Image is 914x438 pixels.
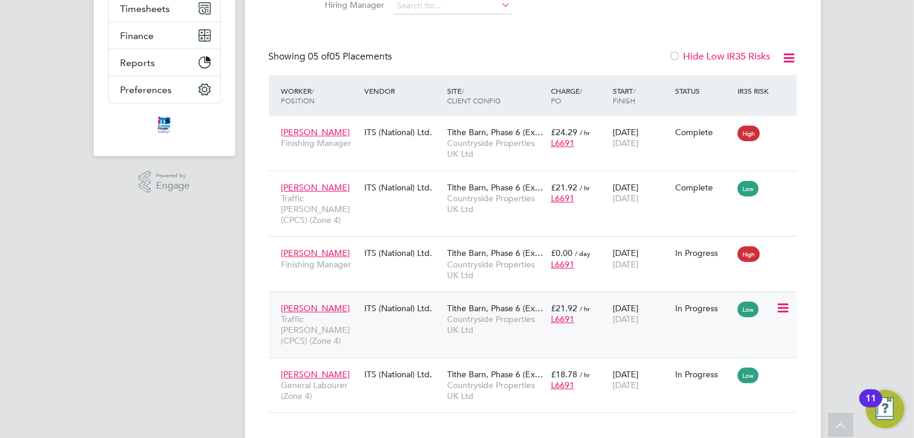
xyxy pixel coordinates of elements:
span: L6691 [551,259,574,270]
span: Countryside Properties UK Ltd [447,138,545,159]
span: Countryside Properties UK Ltd [447,259,545,281]
span: L6691 [551,138,574,148]
a: Go to home page [108,115,221,135]
div: ITS (National) Ltd. [361,121,444,144]
a: [PERSON_NAME]Finishing ManagerITS (National) Ltd.Tithe Barn, Phase 6 (Ex…Countryside Properties U... [278,241,797,251]
span: 05 of [308,50,330,62]
a: [PERSON_NAME]General Labourer (Zone 4)ITS (National) Ltd.Tithe Barn, Phase 6 (Ex…Countryside Prop... [278,362,797,373]
span: [DATE] [613,138,639,148]
span: L6691 [551,193,574,204]
div: 11 [865,398,876,414]
button: Open Resource Center, 11 new notifications [866,390,904,428]
span: / PO [551,86,582,105]
div: ITS (National) Ltd. [361,363,444,386]
div: Status [672,80,735,102]
span: Traffic [PERSON_NAME] (CPCS) (Zone 4) [281,193,358,226]
div: Site [444,80,548,111]
a: [PERSON_NAME]Traffic [PERSON_NAME] (CPCS) (Zone 4)ITS (National) Ltd.Tithe Barn, Phase 6 (Ex…Coun... [278,296,797,306]
span: Timesheets [121,3,170,14]
span: Reports [121,57,155,68]
div: Charge [548,80,610,111]
span: Traffic [PERSON_NAME] (CPCS) (Zone 4) [281,314,358,347]
span: Tithe Barn, Phase 6 (Ex… [447,127,543,138]
span: Tithe Barn, Phase 6 (Ex… [447,248,543,258]
span: Tithe Barn, Phase 6 (Ex… [447,303,543,314]
span: [PERSON_NAME] [281,127,350,138]
span: / Position [281,86,315,105]
span: Low [738,368,759,383]
div: In Progress [675,369,732,380]
label: Hide Low IR35 Risks [669,50,771,62]
span: Finishing Manager [281,138,358,148]
span: £24.29 [551,127,577,138]
span: Engage [156,181,190,191]
span: / hr [580,304,590,313]
div: IR35 Risk [735,80,776,102]
span: Countryside Properties UK Ltd [447,380,545,401]
div: ITS (National) Ltd. [361,297,444,320]
span: Tithe Barn, Phase 6 (Ex… [447,182,543,193]
span: £18.78 [551,369,577,380]
span: General Labourer (Zone 4) [281,380,358,401]
span: [PERSON_NAME] [281,303,350,314]
div: Vendor [361,80,444,102]
div: ITS (National) Ltd. [361,176,444,199]
span: Countryside Properties UK Ltd [447,314,545,335]
div: Complete [675,182,732,193]
a: [PERSON_NAME]Traffic [PERSON_NAME] (CPCS) (Zone 4)ITS (National) Ltd.Tithe Barn, Phase 6 (Ex…Coun... [278,175,797,186]
div: ITS (National) Ltd. [361,242,444,264]
span: Tithe Barn, Phase 6 (Ex… [447,369,543,380]
span: Countryside Properties UK Ltd [447,193,545,214]
div: [DATE] [610,242,672,275]
div: Worker [278,80,361,111]
span: Powered by [156,171,190,181]
div: [DATE] [610,121,672,154]
span: [DATE] [613,314,639,324]
div: Showing [269,50,395,63]
span: £0.00 [551,248,573,258]
span: / hr [580,370,590,379]
div: [DATE] [610,297,672,330]
span: [PERSON_NAME] [281,369,350,380]
span: / Client Config [447,86,501,105]
div: [DATE] [610,363,672,397]
div: In Progress [675,303,732,314]
button: Preferences [109,76,220,103]
span: £21.92 [551,182,577,193]
div: Start [610,80,672,111]
span: / day [575,249,591,258]
span: L6691 [551,314,574,324]
span: [PERSON_NAME] [281,248,350,258]
span: [PERSON_NAME] [281,182,350,193]
a: [PERSON_NAME]Finishing ManagerITS (National) Ltd.Tithe Barn, Phase 6 (Ex…Countryside Properties U... [278,120,797,130]
div: In Progress [675,248,732,258]
span: [DATE] [613,259,639,270]
span: Finance [121,30,154,41]
span: [DATE] [613,193,639,204]
span: / Finish [613,86,636,105]
img: itsconstruction-logo-retina.png [155,115,172,135]
span: Finishing Manager [281,259,358,270]
button: Finance [109,22,220,49]
span: Low [738,302,759,317]
span: High [738,246,760,262]
span: 05 Placements [308,50,392,62]
div: Complete [675,127,732,138]
a: Powered byEngage [139,171,190,193]
span: £21.92 [551,303,577,314]
span: Low [738,181,759,196]
span: High [738,126,760,141]
span: L6691 [551,380,574,391]
span: Preferences [121,84,172,96]
span: / hr [580,128,590,137]
button: Reports [109,49,220,76]
div: [DATE] [610,176,672,210]
span: [DATE] [613,380,639,391]
span: / hr [580,183,590,192]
